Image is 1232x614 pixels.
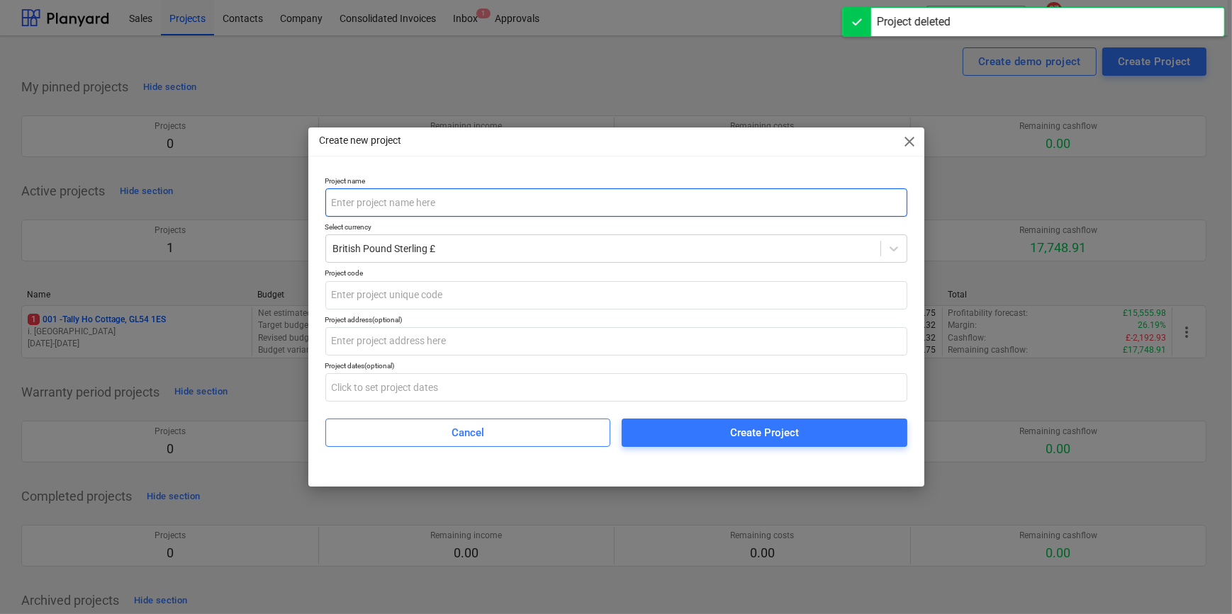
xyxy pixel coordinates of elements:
input: Click to set project dates [325,373,907,402]
button: Create Project [622,419,907,447]
input: Enter project name here [325,188,907,217]
p: Create new project [320,133,402,148]
div: Project deleted [877,13,951,30]
p: Project code [325,268,907,280]
p: Project name [325,176,907,188]
button: Cancel [325,419,611,447]
div: Cancel [452,423,484,442]
p: Select currency [325,222,907,234]
div: Project dates (optional) [325,361,907,370]
div: Project address (optional) [325,315,907,324]
div: Create Project [730,423,799,442]
input: Enter project address here [325,327,907,356]
iframe: Chat Widget [1161,546,1232,614]
span: close [902,133,919,150]
input: Enter project unique code [325,281,907,309]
